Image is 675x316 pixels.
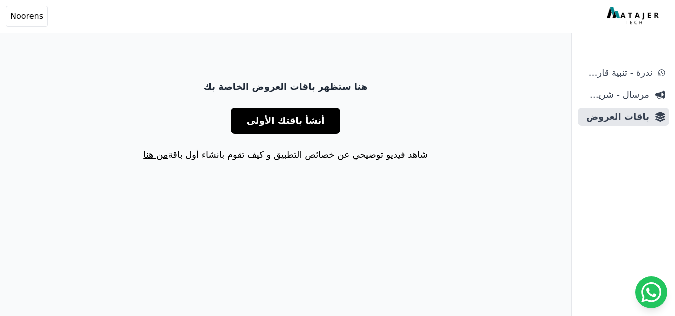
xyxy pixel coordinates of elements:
span: مرسال - شريط دعاية [582,88,649,102]
p: هنا ستظهر باقات العروض الخاصة بك [52,80,519,94]
img: MatajerTech Logo [607,7,661,25]
button: Noorens [6,6,48,27]
p: شاهد فيديو توضيحي عن خصائص التطبيق و كيف تقوم بانشاء أول باقة [52,148,519,162]
button: أنشأ باقتك الأولى [231,108,341,134]
a: من هنا [143,149,168,160]
span: باقات العروض [582,110,649,124]
span: ندرة - تنبية قارب علي النفاذ [582,66,652,80]
span: أنشأ باقتك الأولى [247,114,325,128]
span: Noorens [10,10,43,22]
